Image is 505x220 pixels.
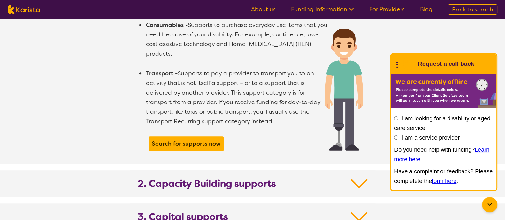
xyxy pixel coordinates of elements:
[8,5,40,14] img: Karista logo
[448,4,497,15] a: Back to search
[391,74,496,108] img: Karista offline chat form to request call back
[251,5,276,13] a: About us
[394,145,493,164] p: Do you need help with funding? .
[145,69,329,126] li: Supports to pay a provider to transport you to an activity that is not itself a support – or to a...
[420,5,432,13] a: Blog
[150,138,222,149] a: Search for supports now
[291,5,354,13] a: Funding Information
[452,6,493,13] span: Back to search
[146,21,188,29] b: Consumables -
[351,178,368,189] img: Down Arrow
[146,70,178,77] b: Transport -
[418,59,474,69] h1: Request a call back
[138,178,276,189] b: 2. Capacity Building supports
[320,24,368,161] img: Core Supports
[369,5,405,13] a: For Providers
[394,115,490,131] label: I am looking for a disability or aged care service
[394,167,493,186] p: Have a complaint or feedback? Please completete the .
[152,140,221,148] b: Search for supports now
[401,57,414,70] img: Karista
[145,20,329,58] li: Supports to purchase everyday use items that you need because of your disability. For example, co...
[402,134,460,141] label: I am a service provider
[432,178,456,184] a: form here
